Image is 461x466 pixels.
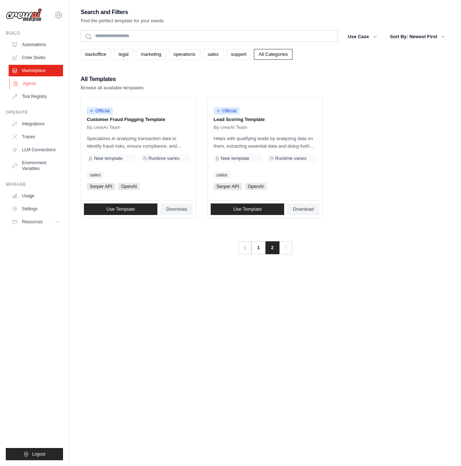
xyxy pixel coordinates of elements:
[32,451,45,457] span: Logout
[287,203,319,215] a: Download
[293,206,314,212] span: Download
[344,30,381,43] button: Use Case
[6,109,63,115] div: Operate
[9,52,63,63] a: Crew Studio
[22,219,42,225] span: Resources
[9,144,63,156] a: LLM Connections
[6,30,63,36] div: Build
[265,241,279,254] span: 2
[87,116,190,123] p: Customer Fraud Flagging Template
[6,448,63,460] button: Logout
[214,116,317,123] p: Lead Scoring Template
[214,125,247,130] span: By crewAI Team
[94,156,122,161] span: New template
[87,135,190,150] p: Specializes in analyzing transaction data to identify fraud risks, ensure compliance, and conduct...
[118,183,140,190] span: OpenAI
[81,84,144,91] p: Browse all available templates
[87,107,113,115] span: Official
[87,171,103,179] a: sales
[9,131,63,143] a: Traces
[254,49,292,60] a: All Categories
[136,49,166,60] a: marketing
[386,30,449,43] button: Sort By: Newest First
[81,74,144,84] h2: All Templates
[211,203,284,215] a: Use Template
[84,203,157,215] a: Use Template
[6,8,42,22] img: Logo
[87,125,121,130] span: By crewAI Team
[9,78,64,89] a: Agents
[9,65,63,76] a: Marketplace
[9,118,63,130] a: Integrations
[214,183,242,190] span: Serper API
[245,183,267,190] span: OpenAI
[9,216,63,228] button: Resources
[9,157,63,174] a: Environment Variables
[6,182,63,187] div: Manage
[9,91,63,102] a: Tool Registry
[9,39,63,50] a: Automations
[221,156,249,161] span: New template
[169,49,200,60] a: operations
[81,49,111,60] a: backoffice
[214,135,317,150] p: Helps with qualifying leads by analyzing data on them, extracting essential data and doing furthe...
[214,171,230,179] a: sales
[275,156,306,161] span: Runtime varies
[160,203,193,215] a: Download
[106,206,135,212] span: Use Template
[166,206,187,212] span: Download
[114,49,133,60] a: legal
[9,190,63,202] a: Usage
[226,49,251,60] a: support
[251,241,265,254] a: 1
[214,107,240,115] span: Official
[81,17,164,24] p: Find the perfect template for your needs
[233,206,261,212] span: Use Template
[81,7,164,17] h2: Search and Filters
[203,49,223,60] a: sales
[238,241,292,254] nav: Pagination
[87,183,115,190] span: Serper API
[148,156,180,161] span: Runtime varies
[9,203,63,215] a: Settings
